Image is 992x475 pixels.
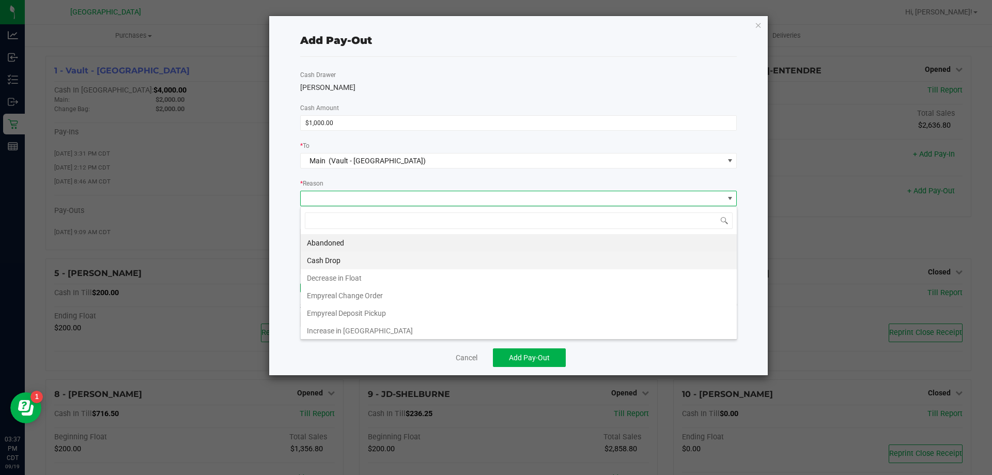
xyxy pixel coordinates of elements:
li: Decrease in Float [301,269,737,287]
span: Cash Amount [300,104,339,112]
label: To [300,141,309,150]
span: Main [309,157,326,165]
button: Add Pay-Out [493,348,566,367]
div: Add Pay-Out [300,33,372,48]
li: Empyreal Deposit Pickup [301,304,737,322]
li: Increase in [GEOGRAPHIC_DATA] [301,322,737,340]
li: Cash Drop [301,252,737,269]
iframe: Resource center [10,392,41,423]
span: (Vault - [GEOGRAPHIC_DATA]) [329,157,426,165]
iframe: Resource center unread badge [30,391,43,403]
label: Reason [300,179,323,188]
span: Add Pay-Out [509,354,550,362]
li: Empyreal Change Order [301,287,737,304]
label: Cash Drawer [300,70,336,80]
li: Abandoned [301,234,737,252]
a: Cancel [456,353,477,363]
div: [PERSON_NAME] [300,82,737,93]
